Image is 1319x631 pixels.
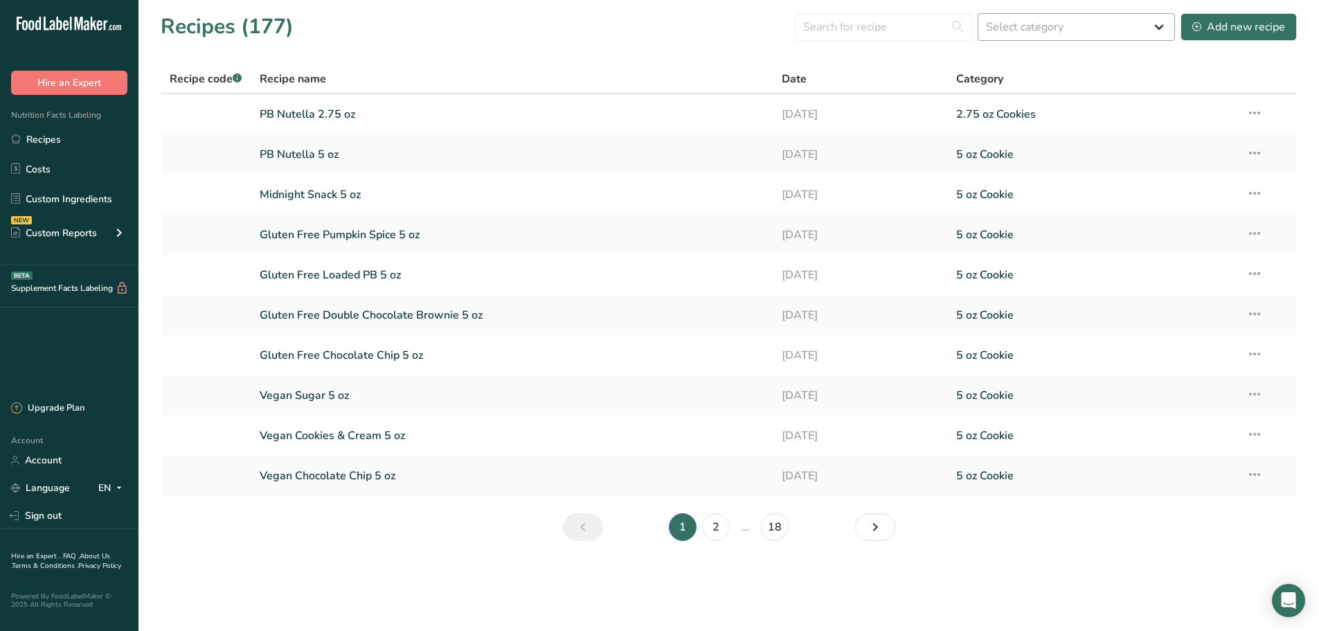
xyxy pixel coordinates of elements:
[1272,584,1305,617] div: Open Intercom Messenger
[782,461,940,490] a: [DATE]
[782,301,940,330] a: [DATE]
[260,71,326,87] span: Recipe name
[12,561,78,571] a: Terms & Conditions .
[260,260,766,290] a: Gluten Free Loaded PB 5 oz
[782,341,940,370] a: [DATE]
[563,513,603,541] a: Previous page
[98,480,127,497] div: EN
[78,561,121,571] a: Privacy Policy
[260,461,766,490] a: Vegan Chocolate Chip 5 oz
[782,381,940,410] a: [DATE]
[956,260,1230,290] a: 5 oz Cookie
[260,140,766,169] a: PB Nutella 5 oz
[782,140,940,169] a: [DATE]
[1181,13,1297,41] button: Add new recipe
[11,592,127,609] div: Powered By FoodLabelMaker © 2025 All Rights Reserved
[11,226,97,240] div: Custom Reports
[260,301,766,330] a: Gluten Free Double Chocolate Brownie 5 oz
[782,71,807,87] span: Date
[855,513,895,541] a: Next page
[11,216,32,224] div: NEW
[956,421,1230,450] a: 5 oz Cookie
[956,71,1003,87] span: Category
[761,513,789,541] a: Page 18.
[956,220,1230,249] a: 5 oz Cookie
[782,180,940,209] a: [DATE]
[956,301,1230,330] a: 5 oz Cookie
[170,71,242,87] span: Recipe code
[11,272,33,280] div: BETA
[956,381,1230,410] a: 5 oz Cookie
[1192,19,1285,35] div: Add new recipe
[260,381,766,410] a: Vegan Sugar 5 oz
[161,11,294,42] h1: Recipes (177)
[11,551,110,571] a: About Us .
[956,180,1230,209] a: 5 oz Cookie
[260,341,766,370] a: Gluten Free Chocolate Chip 5 oz
[11,476,70,500] a: Language
[260,100,766,129] a: PB Nutella 2.75 oz
[956,461,1230,490] a: 5 oz Cookie
[782,260,940,290] a: [DATE]
[63,551,80,561] a: FAQ .
[782,220,940,249] a: [DATE]
[260,220,766,249] a: Gluten Free Pumpkin Spice 5 oz
[782,421,940,450] a: [DATE]
[11,71,127,95] button: Hire an Expert
[260,421,766,450] a: Vegan Cookies & Cream 5 oz
[260,180,766,209] a: Midnight Snack 5 oz
[11,551,60,561] a: Hire an Expert .
[956,140,1230,169] a: 5 oz Cookie
[956,100,1230,129] a: 2.75 oz Cookies
[782,100,940,129] a: [DATE]
[702,513,730,541] a: Page 2.
[956,341,1230,370] a: 5 oz Cookie
[11,402,84,416] div: Upgrade Plan
[795,13,972,41] input: Search for recipe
